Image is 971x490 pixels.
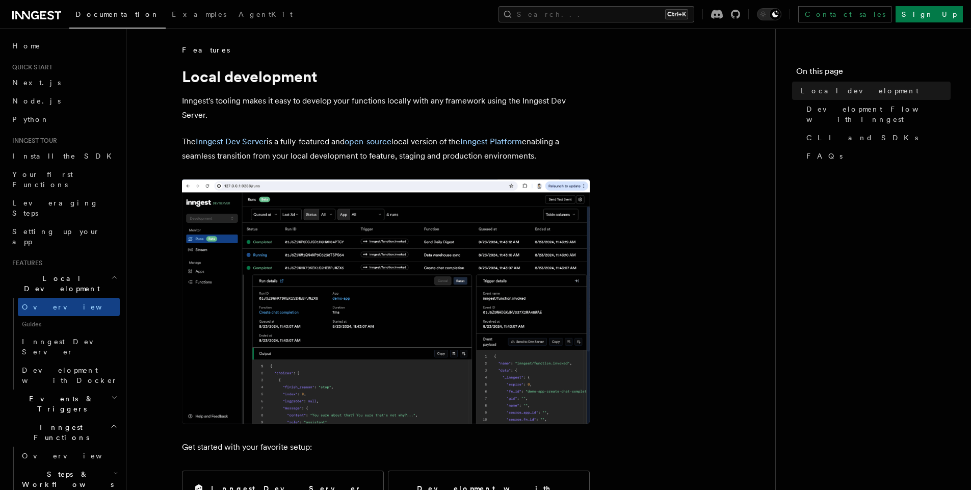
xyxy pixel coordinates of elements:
[12,152,118,160] span: Install the SDK
[8,110,120,128] a: Python
[8,418,120,447] button: Inngest Functions
[182,179,590,424] img: The Inngest Dev Server on the Functions page
[12,199,98,217] span: Leveraging Steps
[12,97,61,105] span: Node.js
[8,298,120,390] div: Local Development
[8,273,111,294] span: Local Development
[802,100,951,128] a: Development Flow with Inngest
[806,133,918,143] span: CLI and SDKs
[12,115,49,123] span: Python
[22,452,127,460] span: Overview
[18,361,120,390] a: Development with Docker
[896,6,963,22] a: Sign Up
[22,338,109,356] span: Inngest Dev Server
[800,86,918,96] span: Local development
[8,63,53,71] span: Quick start
[12,227,100,246] span: Setting up your app
[8,259,42,267] span: Features
[18,469,114,489] span: Steps & Workflows
[22,366,118,384] span: Development with Docker
[196,137,267,146] a: Inngest Dev Server
[12,41,41,51] span: Home
[802,128,951,147] a: CLI and SDKs
[75,10,160,18] span: Documentation
[806,151,843,161] span: FAQs
[757,8,781,20] button: Toggle dark mode
[806,104,951,124] span: Development Flow with Inngest
[802,147,951,165] a: FAQs
[8,165,120,194] a: Your first Functions
[18,298,120,316] a: Overview
[498,6,694,22] button: Search...Ctrl+K
[8,422,110,443] span: Inngest Functions
[8,92,120,110] a: Node.js
[460,137,522,146] a: Inngest Platform
[182,45,230,55] span: Features
[8,390,120,418] button: Events & Triggers
[8,73,120,92] a: Next.js
[18,447,120,465] a: Overview
[182,135,590,163] p: The is a fully-featured and local version of the enabling a seamless transition from your local d...
[182,67,590,86] h1: Local development
[22,303,127,311] span: Overview
[665,9,688,19] kbd: Ctrl+K
[8,194,120,222] a: Leveraging Steps
[798,6,891,22] a: Contact sales
[232,3,299,28] a: AgentKit
[345,137,391,146] a: open-source
[239,10,293,18] span: AgentKit
[12,79,61,87] span: Next.js
[69,3,166,29] a: Documentation
[182,94,590,122] p: Inngest's tooling makes it easy to develop your functions locally with any framework using the In...
[18,332,120,361] a: Inngest Dev Server
[796,82,951,100] a: Local development
[8,269,120,298] button: Local Development
[796,65,951,82] h4: On this page
[8,137,57,145] span: Inngest tour
[8,37,120,55] a: Home
[8,222,120,251] a: Setting up your app
[18,316,120,332] span: Guides
[8,394,111,414] span: Events & Triggers
[12,170,73,189] span: Your first Functions
[182,440,590,454] p: Get started with your favorite setup:
[8,147,120,165] a: Install the SDK
[172,10,226,18] span: Examples
[166,3,232,28] a: Examples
